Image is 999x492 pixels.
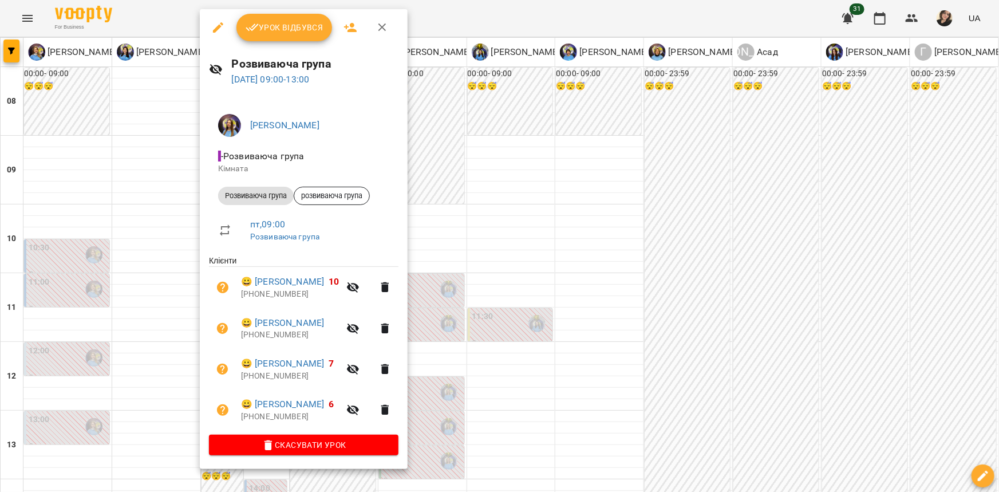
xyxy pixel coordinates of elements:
a: Розвиваюча група [250,232,319,241]
a: пт , 09:00 [250,219,285,230]
a: 😀 [PERSON_NAME] [241,397,324,411]
span: Розвиваюча група [218,191,294,201]
button: Візит ще не сплачено. Додати оплату? [209,315,236,343]
p: [PHONE_NUMBER] [241,329,339,341]
p: [PHONE_NUMBER] [241,371,339,382]
p: [PHONE_NUMBER] [241,289,339,300]
span: розвиваюча група [294,191,369,201]
a: 😀 [PERSON_NAME] [241,316,324,330]
p: Кімната [218,163,389,175]
a: [DATE] 09:00-13:00 [232,74,310,85]
span: 10 [329,276,339,287]
img: 21cd2f0faf8aac3563c6c29d31e2cc7f.jpg [218,114,241,137]
a: 😀 [PERSON_NAME] [241,357,324,371]
p: [PHONE_NUMBER] [241,411,339,423]
span: - Розвиваюча група [218,151,307,162]
ul: Клієнти [209,255,398,435]
button: Візит ще не сплачено. Додати оплату? [209,356,236,383]
div: розвиваюча група [294,187,370,205]
span: 6 [329,399,334,410]
span: Урок відбувся [246,21,323,34]
button: Візит ще не сплачено. Додати оплату? [209,396,236,424]
button: Урок відбувся [236,14,333,41]
a: [PERSON_NAME] [250,120,319,131]
a: 😀 [PERSON_NAME] [241,275,324,289]
h6: Розвиваюча група [232,55,399,73]
button: Візит ще не сплачено. Додати оплату? [209,274,236,301]
span: 7 [329,358,334,369]
span: Скасувати Урок [218,438,389,452]
button: Скасувати Урок [209,435,398,455]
